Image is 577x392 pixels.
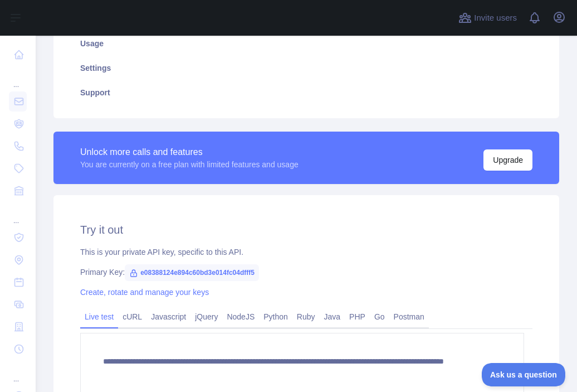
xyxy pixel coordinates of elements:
iframe: Toggle Customer Support [482,363,566,386]
h2: Try it out [80,222,532,238]
a: Java [320,308,345,326]
div: This is your private API key, specific to this API. [80,246,532,258]
div: Primary Key: [80,267,532,278]
a: NodeJS [222,308,259,326]
a: PHP [345,308,370,326]
button: Upgrade [483,149,532,171]
a: Python [259,308,292,326]
a: Go [370,308,389,326]
a: Ruby [292,308,320,326]
a: jQuery [190,308,222,326]
a: Postman [389,308,429,326]
a: Usage [67,31,546,56]
button: Invite users [456,9,519,27]
a: cURL [118,308,146,326]
a: Live test [80,308,118,326]
a: Javascript [146,308,190,326]
div: ... [9,361,27,384]
a: Create, rotate and manage your keys [80,288,209,297]
div: ... [9,203,27,225]
a: Support [67,80,546,105]
span: Invite users [474,12,517,25]
div: Unlock more calls and features [80,146,299,159]
a: Settings [67,56,546,80]
div: You are currently on a free plan with limited features and usage [80,159,299,170]
span: e08388124e894c60bd3e014fc04dfff5 [125,264,259,281]
div: ... [9,67,27,89]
